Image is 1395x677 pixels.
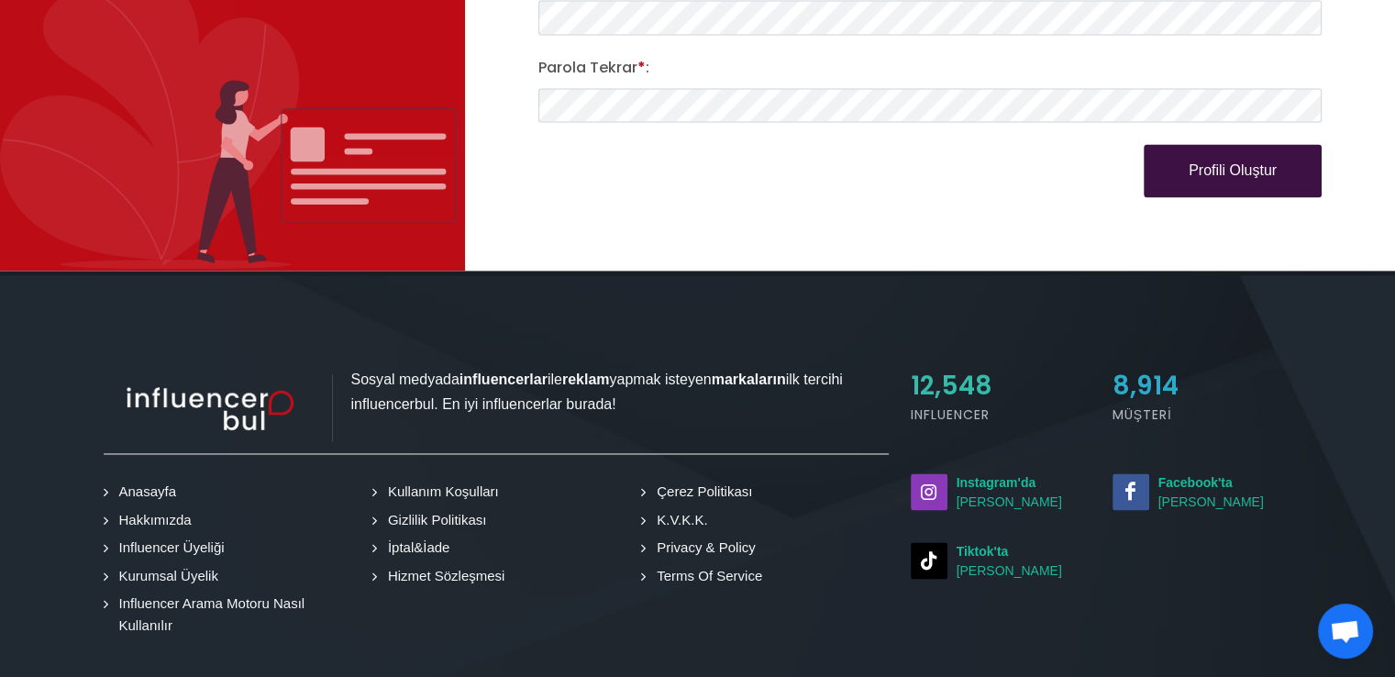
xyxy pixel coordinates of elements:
[104,374,333,441] img: influencer_light.png
[1113,473,1292,512] a: Facebook'ta[PERSON_NAME]
[108,566,221,587] a: Kurumsal Üyelik
[1318,604,1373,659] div: Açık sohbet
[538,57,649,79] label: Parola Tekrar :
[646,482,755,503] a: Çerez Politikası
[646,538,758,559] a: Privacy & Policy
[911,473,1091,512] a: Instagram'da[PERSON_NAME]
[646,510,710,531] a: K.V.K.K.
[911,473,1091,512] small: [PERSON_NAME]
[1158,475,1233,490] strong: Facebook'ta
[911,405,1091,425] h5: Influencer
[562,372,610,387] strong: reklam
[1113,405,1292,425] h5: Müşteri
[377,538,453,559] a: İptal&İade
[712,372,786,387] strong: markaların
[911,542,1091,581] small: [PERSON_NAME]
[1113,473,1292,512] small: [PERSON_NAME]
[377,566,508,587] a: Hizmet Sözleşmesi
[911,542,1091,581] a: Tiktok'ta[PERSON_NAME]
[911,368,992,404] span: 12,548
[459,372,548,387] strong: influencerlar
[108,538,227,559] a: Influencer Üyeliği
[646,566,765,587] a: Terms Of Service
[377,482,502,503] a: Kullanım Koşulları
[1113,368,1179,404] span: 8,914
[108,594,350,635] a: Influencer Arama Motoru Nasıl Kullanılır
[957,544,1009,559] strong: Tiktok'ta
[957,475,1036,490] strong: Instagram'da
[104,367,889,416] p: Sosyal medyada ile yapmak isteyen ilk tercihi influencerbul. En iyi influencerlar burada!
[108,510,194,531] a: Hakkımızda
[1144,144,1322,197] button: Profili Oluştur
[377,510,490,531] a: Gizlilik Politikası
[108,482,180,503] a: Anasayfa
